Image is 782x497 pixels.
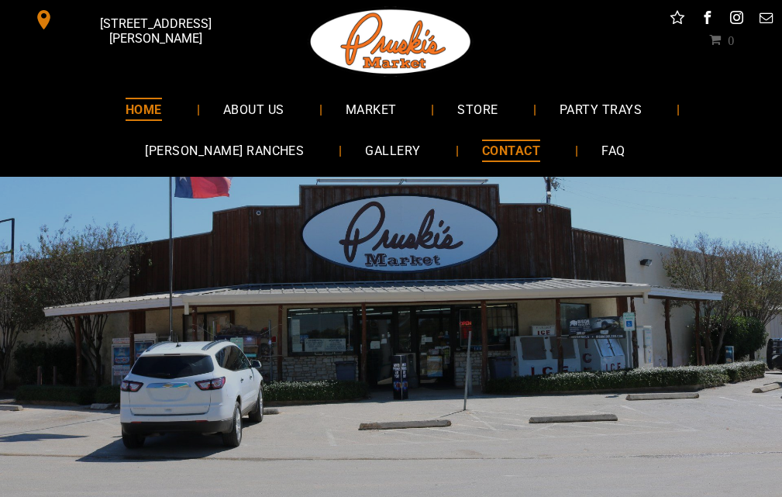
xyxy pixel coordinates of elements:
span: [STREET_ADDRESS][PERSON_NAME] [57,9,255,53]
span: 0 [728,33,734,46]
a: facebook [697,8,717,32]
a: email [756,8,776,32]
a: FAQ [578,130,648,171]
a: PARTY TRAYS [536,88,665,129]
a: [STREET_ADDRESS][PERSON_NAME] [23,8,257,32]
a: MARKET [322,88,420,129]
a: STORE [434,88,521,129]
a: ABOUT US [200,88,308,129]
a: CONTACT [459,130,563,171]
span: HOME [126,98,162,120]
a: GALLERY [342,130,443,171]
a: instagram [726,8,746,32]
a: HOME [102,88,185,129]
a: Social network [667,8,687,32]
a: [PERSON_NAME] RANCHES [122,130,327,171]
